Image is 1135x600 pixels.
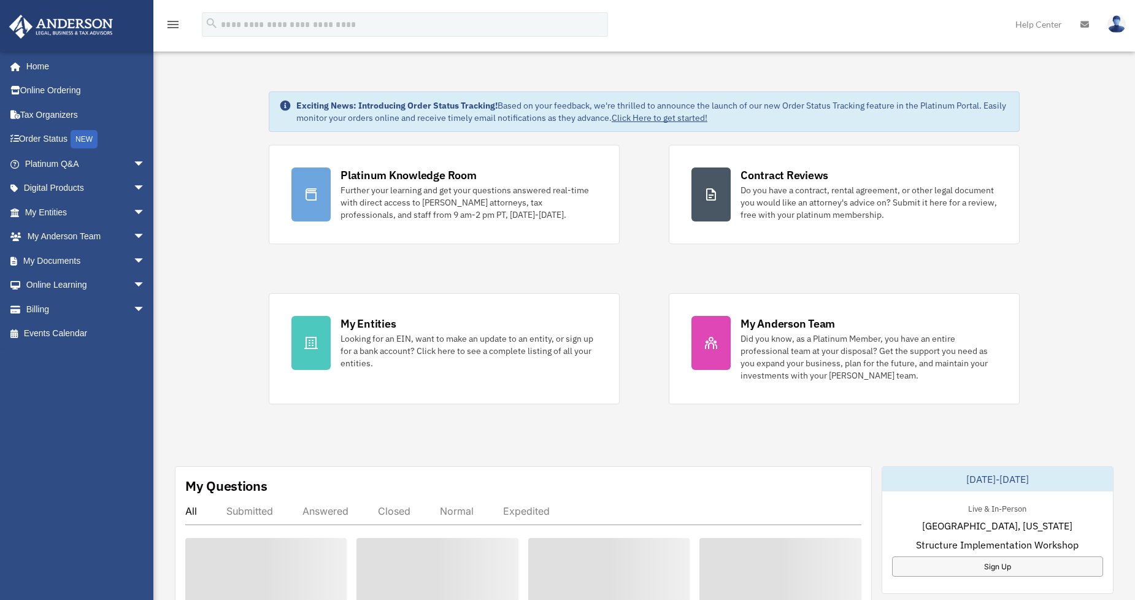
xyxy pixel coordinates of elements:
div: Normal [440,505,474,517]
div: Looking for an EIN, want to make an update to an entity, or sign up for a bank account? Click her... [340,333,597,369]
img: Anderson Advisors Platinum Portal [6,15,117,39]
div: My Anderson Team [741,316,835,331]
div: Answered [302,505,348,517]
a: Platinum Knowledge Room Further your learning and get your questions answered real-time with dire... [269,145,620,244]
span: arrow_drop_down [133,200,158,225]
span: arrow_drop_down [133,225,158,250]
div: Submitted [226,505,273,517]
div: Platinum Knowledge Room [340,167,477,183]
a: Tax Organizers [9,102,164,127]
span: arrow_drop_down [133,248,158,274]
a: Digital Productsarrow_drop_down [9,176,164,201]
div: [DATE]-[DATE] [882,467,1114,491]
a: menu [166,21,180,32]
div: Based on your feedback, we're thrilled to announce the launch of our new Order Status Tracking fe... [296,99,1009,124]
span: [GEOGRAPHIC_DATA], [US_STATE] [922,518,1072,533]
span: Structure Implementation Workshop [916,537,1079,552]
div: Closed [378,505,410,517]
a: Online Learningarrow_drop_down [9,273,164,298]
a: Contract Reviews Do you have a contract, rental agreement, or other legal document you would like... [669,145,1020,244]
a: Sign Up [892,556,1104,577]
strong: Exciting News: Introducing Order Status Tracking! [296,100,498,111]
div: Contract Reviews [741,167,828,183]
span: arrow_drop_down [133,273,158,298]
div: NEW [71,130,98,148]
span: arrow_drop_down [133,152,158,177]
a: Billingarrow_drop_down [9,297,164,321]
a: My Documentsarrow_drop_down [9,248,164,273]
div: Do you have a contract, rental agreement, or other legal document you would like an attorney's ad... [741,184,997,221]
span: arrow_drop_down [133,297,158,322]
a: My Entities Looking for an EIN, want to make an update to an entity, or sign up for a bank accoun... [269,293,620,404]
a: My Anderson Team Did you know, as a Platinum Member, you have an entire professional team at your... [669,293,1020,404]
div: My Questions [185,477,267,495]
div: My Entities [340,316,396,331]
i: menu [166,17,180,32]
a: My Anderson Teamarrow_drop_down [9,225,164,249]
img: User Pic [1107,15,1126,33]
i: search [205,17,218,30]
span: arrow_drop_down [133,176,158,201]
div: Live & In-Person [958,501,1036,514]
div: Further your learning and get your questions answered real-time with direct access to [PERSON_NAM... [340,184,597,221]
div: Did you know, as a Platinum Member, you have an entire professional team at your disposal? Get th... [741,333,997,382]
a: Home [9,54,158,79]
a: Click Here to get started! [612,112,707,123]
a: Events Calendar [9,321,164,346]
a: Order StatusNEW [9,127,164,152]
div: Expedited [503,505,550,517]
a: Online Ordering [9,79,164,103]
a: Platinum Q&Aarrow_drop_down [9,152,164,176]
div: All [185,505,197,517]
a: My Entitiesarrow_drop_down [9,200,164,225]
